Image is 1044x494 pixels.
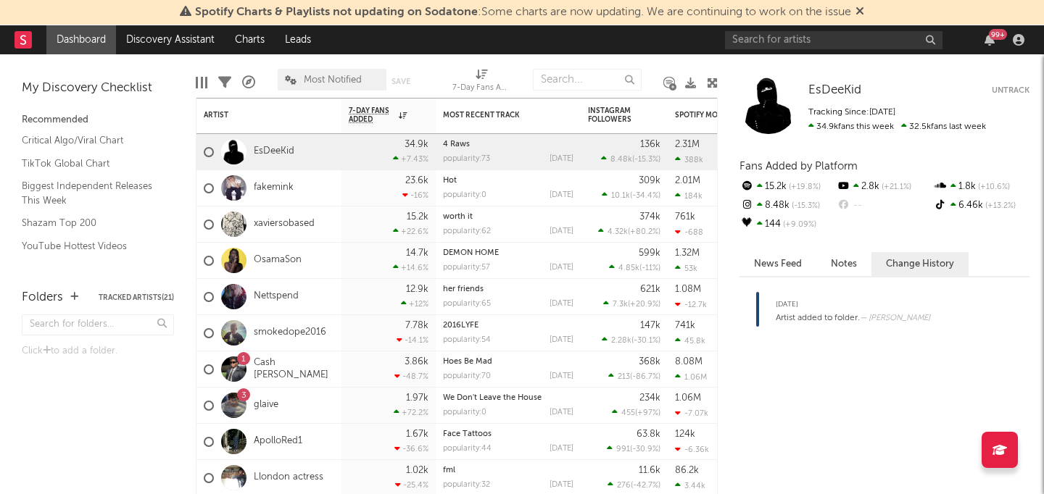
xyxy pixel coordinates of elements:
[739,177,836,196] div: 15.2k
[639,357,660,367] div: 368k
[675,321,695,330] div: 741k
[195,7,478,18] span: Spotify Charts & Playlists not updating on Sodatone
[634,337,658,345] span: -30.1 %
[22,314,174,335] input: Search for folders...
[22,289,63,306] div: Folders
[394,408,428,417] div: +72.2 %
[254,357,334,382] a: Cash [PERSON_NAME]
[254,290,299,303] a: Nettspend
[618,373,630,381] span: 213
[533,69,642,91] input: Search...
[443,394,542,402] a: We Don't Leave the House
[675,300,707,309] div: -12.7k
[394,444,428,453] div: -36.6 %
[781,221,816,229] span: +9.09 %
[405,176,428,185] div: 23.6k
[632,373,658,381] span: -86.7 %
[443,177,457,185] a: Hot
[22,133,159,148] a: Critical Algo/Viral Chart
[443,466,455,474] a: fml
[254,146,294,158] a: EsDeeKid
[621,409,635,417] span: 455
[22,80,174,97] div: My Discovery Checklist
[639,176,660,185] div: 309k
[675,372,707,382] div: 1.06M
[443,285,484,293] a: her friends
[443,141,470,148] a: 4 Raws
[808,84,861,96] span: EsDeeKid
[407,212,428,222] div: 15.2k
[816,252,871,276] button: Notes
[443,300,491,308] div: popularity: 65
[675,248,700,258] div: 1.32M
[639,393,660,403] div: 234k
[588,106,639,124] div: Instagram Followers
[608,480,660,490] div: ( )
[725,31,942,49] input: Search for artists
[443,191,486,199] div: popularity: 0
[989,29,1007,40] div: 99 +
[443,481,490,489] div: popularity: 32
[739,215,836,234] div: 144
[633,482,658,490] span: -42.7 %
[808,83,861,98] a: EsDeeKid
[739,196,836,215] div: 8.48k
[22,178,159,208] a: Biggest Independent Releases This Week
[985,34,995,46] button: 99+
[22,261,159,277] a: Apple Top 200
[550,155,573,163] div: [DATE]
[675,430,695,439] div: 124k
[443,264,490,272] div: popularity: 57
[632,192,658,200] span: -34.4 %
[601,154,660,164] div: ( )
[776,296,930,313] div: [DATE]
[675,481,705,490] div: 3.44k
[871,252,969,276] button: Change History
[879,183,911,191] span: +21.1 %
[550,372,573,380] div: [DATE]
[855,7,864,18] span: Dismiss
[675,227,703,237] div: -688
[443,394,573,402] div: We Don't Leave the House
[836,177,932,196] div: 2.8k
[608,372,660,381] div: ( )
[787,183,821,191] span: +19.8 %
[610,156,632,164] span: 8.48k
[443,213,473,221] a: worth it
[195,7,851,18] span: : Some charts are now updating. We are continuing to work on the issue
[443,466,573,474] div: fml
[22,156,159,172] a: TikTok Global Chart
[204,111,312,120] div: Artist
[639,466,660,475] div: 11.6k
[639,248,660,258] div: 599k
[406,285,428,294] div: 12.9k
[443,111,552,120] div: Most Recent Track
[443,213,573,221] div: worth it
[443,409,486,416] div: popularity: 0
[443,322,573,330] div: 2016LYFE
[675,176,700,185] div: 2.01M
[196,62,207,104] div: Edit Columns
[637,409,658,417] span: +97 %
[603,299,660,309] div: ( )
[675,212,695,222] div: 761k
[443,430,492,438] a: Face Tattoos
[836,196,932,215] div: --
[550,481,573,489] div: [DATE]
[675,336,705,346] div: 45.8k
[642,264,658,272] span: -11 %
[443,141,573,148] div: 4 Raws
[391,78,410,85] button: Save
[598,227,660,236] div: ( )
[452,62,510,104] div: 7-Day Fans Added (7-Day Fans Added)
[218,62,231,104] div: Filters
[254,435,302,448] a: ApolloRed1
[443,155,490,163] div: popularity: 73
[808,108,895,117] span: Tracking Since: [DATE]
[393,154,428,164] div: +7.43 %
[443,336,491,344] div: popularity: 54
[304,75,362,85] span: Most Notified
[254,218,315,230] a: xaviersobased
[401,299,428,309] div: +12 %
[933,196,1029,215] div: 6.46k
